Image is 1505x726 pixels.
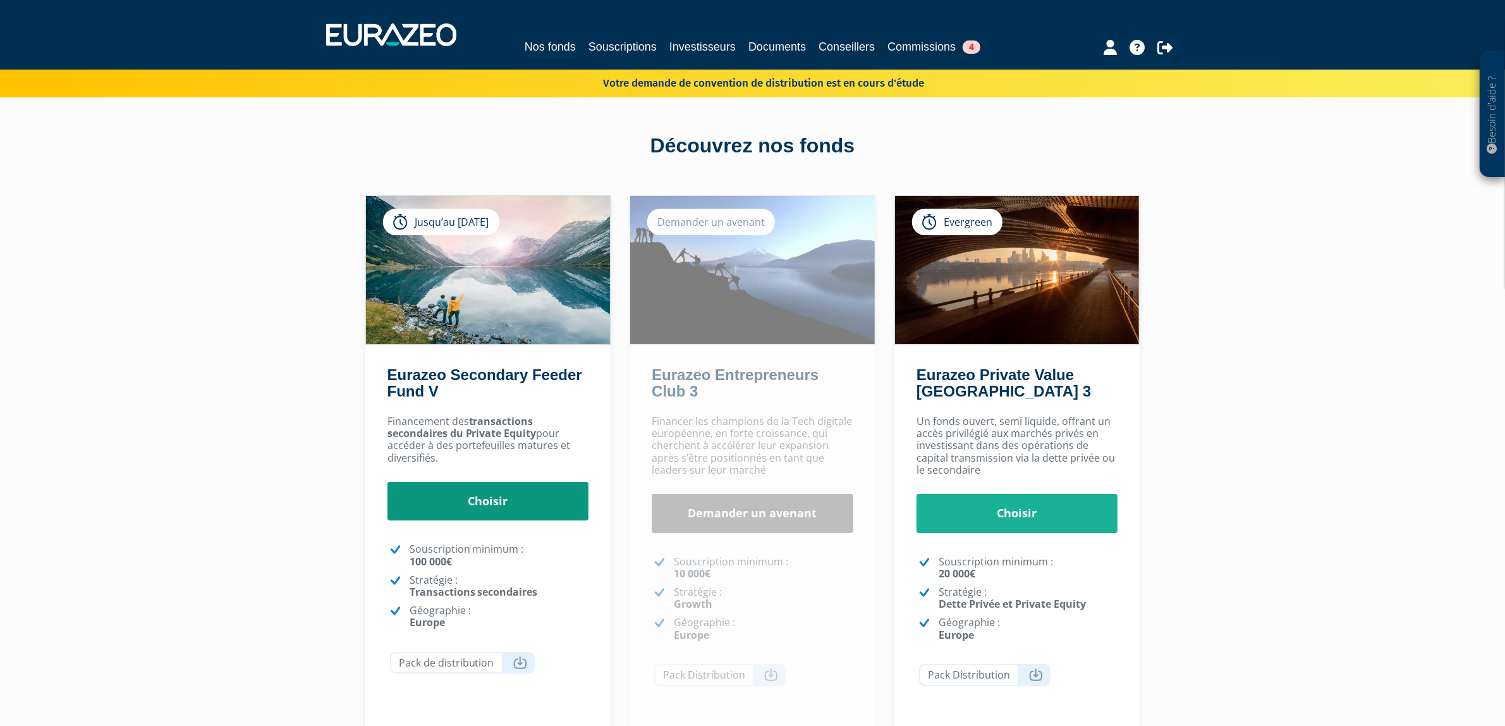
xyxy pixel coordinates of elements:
a: Demander un avenant [652,494,853,533]
strong: Transactions secondaires [410,585,538,599]
a: Eurazeo Private Value [GEOGRAPHIC_DATA] 3 [917,366,1091,400]
a: Choisir [917,494,1118,533]
div: Evergreen [912,209,1002,235]
img: 1732889491-logotype_eurazeo_blanc_rvb.png [326,23,456,46]
p: Stratégie : [939,586,1118,610]
a: Nos fonds [525,38,576,58]
a: Pack Distribution [654,664,786,686]
img: Eurazeo Entrepreneurs Club 3 [630,196,875,344]
a: Investisseurs [669,38,736,56]
p: Besoin d'aide ? [1485,58,1500,171]
a: Souscriptions [588,38,657,56]
div: Découvrez nos fonds [393,132,1113,161]
p: Stratégie : [674,586,853,610]
div: Demander un avenant [647,209,775,235]
strong: transactions secondaires du Private Equity [387,414,537,440]
strong: Europe [410,615,445,629]
strong: Europe [674,628,709,642]
p: Votre demande de convention de distribution est en cours d'étude [567,73,925,91]
a: Conseillers [819,38,875,56]
img: Eurazeo Secondary Feeder Fund V [366,196,611,344]
p: Souscription minimum : [939,556,1118,580]
p: Géographie : [939,617,1118,641]
strong: 10 000€ [674,567,710,581]
a: Choisir [387,482,589,521]
p: Stratégie : [410,574,589,598]
a: Pack Distribution [919,664,1051,686]
img: Eurazeo Private Value Europe 3 [895,196,1140,344]
p: Un fonds ouvert, semi liquide, offrant un accès privilégié aux marchés privés en investissant dan... [917,415,1118,476]
p: Souscription minimum : [674,556,853,580]
p: Géographie : [410,605,589,629]
a: Documents [748,38,806,56]
span: 4 [963,40,980,54]
p: Souscription minimum : [410,543,589,567]
strong: 100 000€ [410,555,452,569]
strong: Dette Privée et Private Equity [939,597,1086,611]
p: Géographie : [674,617,853,641]
a: Commissions4 [887,38,980,56]
a: Eurazeo Secondary Feeder Fund V [387,366,582,400]
div: Jusqu’au [DATE] [383,209,499,235]
p: Financer les champions de la Tech digitale européenne, en forte croissance, qui cherchent à accél... [652,415,853,476]
p: Financement des pour accéder à des portefeuilles matures et diversifiés. [387,415,589,464]
strong: 20 000€ [939,567,975,581]
a: Eurazeo Entrepreneurs Club 3 [652,366,819,400]
a: Pack de distribution [390,652,535,674]
strong: Europe [939,628,974,642]
strong: Growth [674,597,712,611]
